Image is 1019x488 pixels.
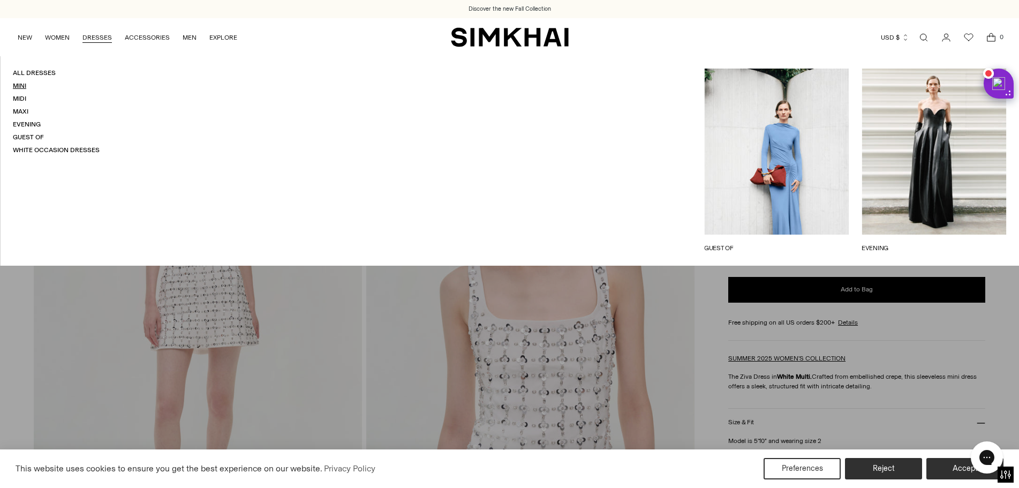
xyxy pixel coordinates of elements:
[322,461,377,477] a: Privacy Policy (opens in a new tab)
[881,26,909,49] button: USD $
[451,27,569,48] a: SIMKHAI
[183,26,197,49] a: MEN
[82,26,112,49] a: DRESSES
[845,458,922,479] button: Reject
[913,27,934,48] a: Open search modal
[965,438,1008,477] iframe: Gorgias live chat messenger
[18,26,32,49] a: NEW
[16,463,322,474] span: This website uses cookies to ensure you get the best experience on our website.
[469,5,551,13] a: Discover the new Fall Collection
[209,26,237,49] a: EXPLORE
[980,27,1002,48] a: Open cart modal
[45,26,70,49] a: WOMEN
[935,27,957,48] a: Go to the account page
[125,26,170,49] a: ACCESSORIES
[958,27,979,48] a: Wishlist
[926,458,1003,479] button: Accept
[997,32,1006,42] span: 0
[9,447,108,479] iframe: Sign Up via Text for Offers
[764,458,841,479] button: Preferences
